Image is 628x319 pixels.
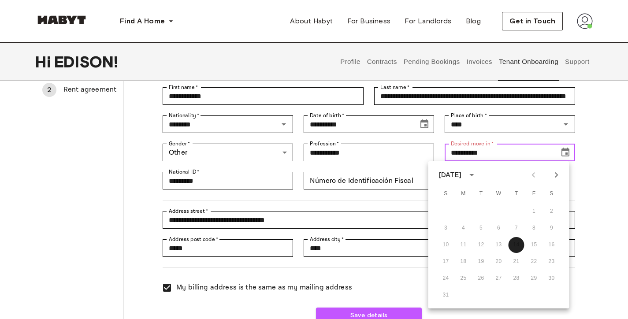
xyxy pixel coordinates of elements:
[464,167,479,182] button: calendar view is open, switch to year view
[564,42,591,81] button: Support
[310,111,344,119] label: Date of birth
[278,118,290,130] button: Open
[509,185,524,203] span: Thursday
[339,42,362,81] button: Profile
[310,140,339,148] label: Profession
[113,12,181,30] button: Find A Home
[169,83,198,91] label: First name
[398,12,458,30] a: For Landlords
[63,85,116,95] span: Rent agreement
[366,42,398,81] button: Contracts
[544,185,560,203] span: Saturday
[169,207,208,215] label: Address street
[473,185,489,203] span: Tuesday
[337,42,593,81] div: user profile tabs
[283,12,340,30] a: About Habyt
[549,167,564,182] button: Next month
[163,239,293,257] div: Address post code
[169,111,200,119] label: Nationality
[456,185,472,203] span: Monday
[42,83,56,97] div: 2
[416,115,433,133] button: Choose date, selected date is Aug 16, 1988
[465,42,493,81] button: Invoices
[439,170,462,180] div: [DATE]
[35,52,54,71] span: Hi
[54,52,118,71] span: EDISON !
[466,16,481,26] span: Blog
[163,172,293,189] div: National ID
[438,185,454,203] span: Sunday
[169,235,218,243] label: Address post code
[304,172,505,189] div: Número de Identificación Fiscal
[502,12,563,30] button: Get in Touch
[347,16,391,26] span: For Business
[557,144,574,161] button: Choose date, selected date is Aug 14, 1902
[451,140,494,148] label: Desired move in
[491,185,507,203] span: Wednesday
[163,144,293,161] div: Other
[340,12,398,30] a: For Business
[304,239,434,257] div: Address city
[35,15,88,24] img: Habyt
[169,168,200,176] label: National ID
[176,282,352,293] span: My billing address is the same as my mailing address
[405,16,451,26] span: For Landlords
[451,111,487,119] label: Place of birth
[509,16,555,26] span: Get in Touch
[169,140,190,148] label: Gender
[290,16,333,26] span: About Habyt
[120,16,165,26] span: Find A Home
[163,87,364,105] div: First name
[577,13,593,29] img: avatar
[498,42,560,81] button: Tenant Onboarding
[35,79,123,100] div: 2Rent agreement
[304,144,434,161] div: Profession
[163,211,575,229] div: Address street
[380,83,410,91] label: Last name
[560,118,572,130] button: Open
[402,42,461,81] button: Pending Bookings
[459,12,488,30] a: Blog
[374,87,575,105] div: Last name
[310,235,344,243] label: Address city
[526,185,542,203] span: Friday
